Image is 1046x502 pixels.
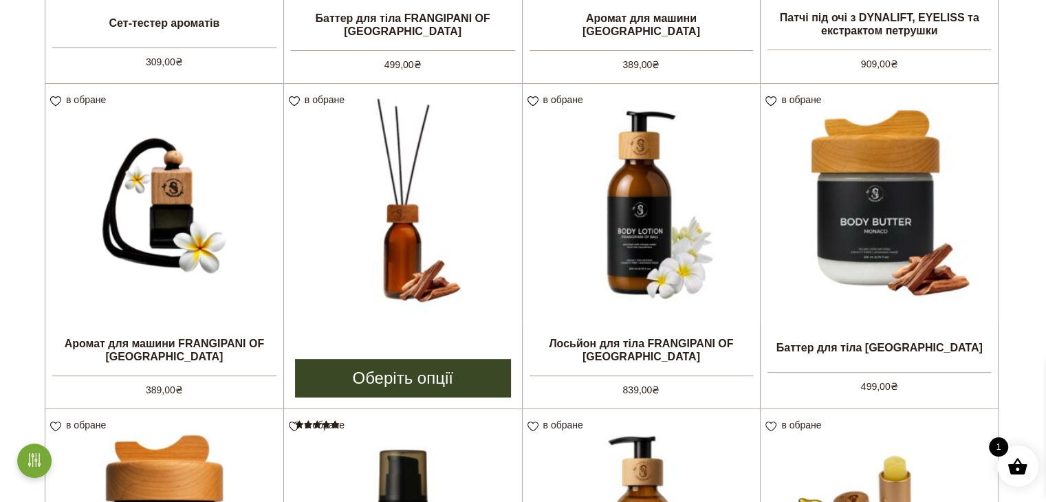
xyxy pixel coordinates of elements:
img: unfavourite.svg [50,422,61,432]
a: в обране [50,94,111,105]
img: unfavourite.svg [765,422,776,432]
bdi: 499,00 [384,59,422,70]
span: ₴ [652,59,660,70]
a: в обране [765,419,826,430]
span: в обране [781,419,821,430]
bdi: 499,00 [861,381,898,392]
a: в обране [765,94,826,105]
h2: Баттер для тіла [GEOGRAPHIC_DATA] [761,331,998,365]
h2: Аромат для машини [GEOGRAPHIC_DATA] [523,6,761,43]
a: в обране [527,94,588,105]
a: Виберіть опції для " Аромадифузор MONACO [ром, дерево, мускус, амаретто]" [295,359,511,397]
span: ₴ [414,59,422,70]
span: в обране [543,419,583,430]
a: в обране [50,419,111,430]
a: в обране [289,419,349,430]
span: в обране [305,94,345,105]
span: в обране [781,94,821,105]
span: 1 [989,437,1008,457]
a: Лосьйон для тіла FRANGIPANI OF [GEOGRAPHIC_DATA] 839,00₴ [523,84,761,395]
span: в обране [66,94,106,105]
span: в обране [66,419,106,430]
h2: Аромат для машини FRANGIPANI OF [GEOGRAPHIC_DATA] [45,331,283,369]
a: Аромат для машини FRANGIPANI OF [GEOGRAPHIC_DATA] 389,00₴ [45,84,283,395]
img: unfavourite.svg [527,96,538,107]
bdi: 839,00 [622,384,660,395]
bdi: 389,00 [622,59,660,70]
bdi: 909,00 [861,58,898,69]
img: unfavourite.svg [527,422,538,432]
h2: Лосьйон для тіла FRANGIPANI OF [GEOGRAPHIC_DATA] [523,331,761,369]
a: в обране [527,419,588,430]
span: ₴ [891,58,898,69]
span: в обране [305,419,345,430]
span: ₴ [175,384,183,395]
span: ₴ [652,384,660,395]
a: Баттер для тіла [GEOGRAPHIC_DATA] 499,00₴ [761,84,998,394]
h2: Баттер для тіла FRANGIPANI OF [GEOGRAPHIC_DATA] [284,6,522,43]
img: unfavourite.svg [289,422,300,432]
img: unfavourite.svg [50,96,61,107]
span: ₴ [891,381,898,392]
bdi: 309,00 [146,56,183,67]
h2: Сет-тестер ароматів [45,6,283,41]
img: unfavourite.svg [289,96,300,107]
span: ₴ [175,56,183,67]
span: в обране [543,94,583,105]
bdi: 389,00 [146,384,183,395]
a: в обране [289,94,349,105]
h2: Патчі під очі з DYNALIFT, EYELISS та екстрактом петрушки [761,6,998,43]
img: unfavourite.svg [765,96,776,107]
